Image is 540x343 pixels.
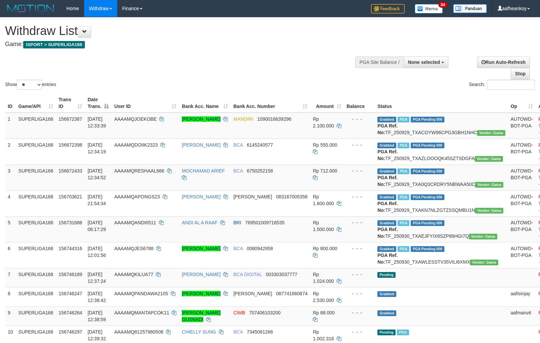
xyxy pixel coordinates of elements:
span: Marked by aafsoycanthlai [398,143,409,148]
span: BCA DIGITAL [233,272,262,277]
span: [PERSON_NAME] [233,194,272,199]
span: PGA Pending [411,143,444,148]
td: AUTOWD-BOT-PGA [508,139,536,164]
th: User ID: activate to sort column ascending [111,93,179,113]
span: BCA [233,246,243,251]
div: - - - [347,245,372,252]
span: Copy 1090016639296 to clipboard [257,116,291,122]
span: 156746189 [59,272,82,277]
span: Copy 707406103200 to clipboard [249,310,280,315]
span: Copy 7345061266 to clipboard [247,329,273,335]
h1: Withdraw List [5,24,353,38]
td: TF_250929_TXA0Q3CRDRY5NBWAA50C [375,164,508,190]
span: Rp 1.600.000 [313,194,334,206]
div: - - - [347,271,372,278]
span: [DATE] 12:39:32 [88,329,106,341]
td: 9 [5,306,16,326]
span: [DATE] 12:33:39 [88,116,106,128]
span: Vendor URL: https://trx31.1velocity.biz [469,234,497,239]
span: 156672367 [59,116,82,122]
th: Status [375,93,508,113]
img: MOTION_logo.png [5,3,56,13]
th: Game/API: activate to sort column ascending [16,93,56,113]
td: SUPERLIGA168 [16,242,56,268]
span: Marked by aafchhiseyha [398,194,409,200]
div: - - - [347,329,372,335]
b: PGA Ref. No: [377,175,398,187]
span: AAAAMQJES6788 [114,246,154,251]
a: [PERSON_NAME] [182,116,221,122]
td: SUPERLIGA168 [16,113,56,139]
span: Rp 550.000 [313,142,337,148]
span: 156703621 [59,194,82,199]
h4: Game: [5,41,353,48]
span: Vendor URL: https://trx31.1velocity.biz [475,182,503,188]
td: TF_250930_TXAEJFYIX8SZP86HGI7Q [375,216,508,242]
div: - - - [347,193,372,200]
th: Balance [344,93,375,113]
span: BRI [233,220,241,225]
b: PGA Ref. No: [377,227,398,239]
span: 156744316 [59,246,82,251]
td: SUPERLIGA168 [16,287,56,306]
div: - - - [347,290,372,297]
span: Rp 2.530.000 [313,291,334,303]
select: Showentries [17,80,42,90]
button: None selected [404,56,448,68]
a: Run Auto-Refresh [477,56,530,68]
label: Show entries [5,80,56,90]
th: Op: activate to sort column ascending [508,93,536,113]
span: Rp 1.002.318 [313,329,334,341]
a: ANDI AL A RAAF [182,220,217,225]
span: AAAAMQDOIIK2323 [114,142,158,148]
span: Rp 88.000 [313,310,335,315]
span: Rp 1.024.000 [313,272,334,284]
span: [PERSON_NAME] [233,291,272,296]
span: PGA Pending [411,220,444,226]
td: AUTOWD-BOT-PGA [508,216,536,242]
td: 2 [5,139,16,164]
span: [DATE] 12:34:52 [88,168,106,180]
span: Marked by aafsoycanthlai [397,330,409,335]
span: Grabbed [377,246,396,252]
span: Vendor URL: https://trx31.1velocity.biz [475,156,503,162]
img: Feedback.jpg [371,4,405,13]
span: Grabbed [377,291,396,297]
span: 156746297 [59,329,82,335]
span: BCA [233,329,243,335]
td: SUPERLIGA168 [16,268,56,287]
span: None selected [408,60,440,65]
span: Grabbed [377,168,396,174]
td: AUTOWD-BOT-PGA [508,190,536,216]
td: TF_250929_TXAZLOOOQK45SZTSDGFA [375,139,508,164]
td: SUPERLIGA168 [16,216,56,242]
span: AAAAMQJOEKOBE [114,116,157,122]
th: Bank Acc. Name: activate to sort column ascending [179,93,231,113]
a: [PERSON_NAME] [182,194,221,199]
td: SUPERLIGA168 [16,190,56,216]
span: Grabbed [377,117,396,122]
span: Copy 003303037777 to clipboard [266,272,297,277]
span: Marked by aafsoycanthlai [398,168,409,174]
td: TF_250930_TXAWLESSTV35VILI6XMX [375,242,508,268]
span: AAAAMQKILUA77 [114,272,153,277]
span: Vendor URL: https://trx31.1velocity.biz [477,130,505,136]
span: AAAAMQPANDAWA2105 [114,291,168,296]
span: PGA Pending [411,117,444,122]
th: ID [5,93,16,113]
span: Pending [377,272,396,278]
span: Rp 2.100.000 [313,116,334,128]
span: Grabbed [377,310,396,316]
span: Marked by aafsengchandara [398,117,409,122]
span: 156746247 [59,291,82,296]
b: PGA Ref. No: [377,201,398,213]
a: MOCHAMAD ARIEF [182,168,225,174]
span: AAAAMQMANTAPCOK11 [114,310,169,315]
span: [DATE] 06:17:29 [88,220,106,232]
span: Grabbed [377,143,396,148]
td: aafmanvit [508,306,536,326]
td: 7 [5,268,16,287]
b: PGA Ref. No: [377,149,398,161]
span: Grabbed [377,220,396,226]
div: - - - [347,142,372,148]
